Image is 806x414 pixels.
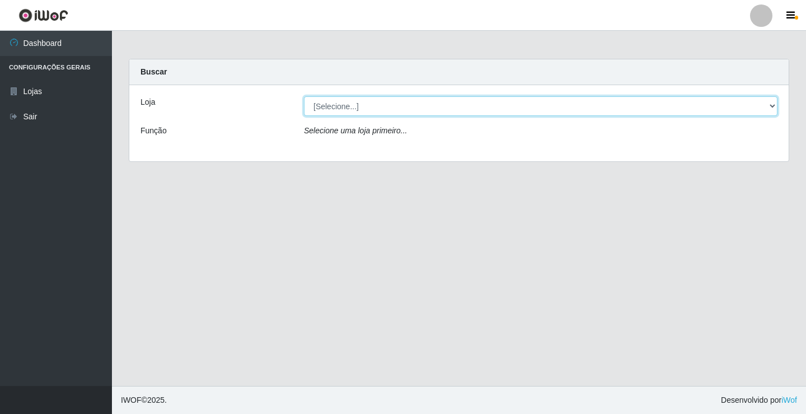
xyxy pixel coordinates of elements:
[304,126,407,135] i: Selecione uma loja primeiro...
[721,394,797,406] span: Desenvolvido por
[121,396,142,404] span: IWOF
[140,125,167,137] label: Função
[121,394,167,406] span: © 2025 .
[140,67,167,76] strong: Buscar
[18,8,68,22] img: CoreUI Logo
[140,96,155,108] label: Loja
[781,396,797,404] a: iWof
